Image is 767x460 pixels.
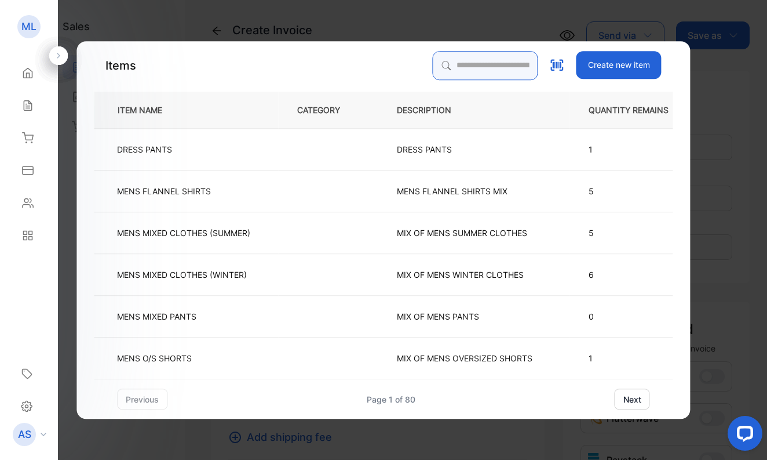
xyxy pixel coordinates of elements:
[117,352,192,364] p: MENS O/S SHORTS
[589,143,687,155] p: 1
[718,411,767,460] iframe: LiveChat chat widget
[117,269,247,281] p: MENS MIXED CLOTHES (WINTER)
[117,310,196,323] p: MENS MIXED PANTS
[589,352,687,364] p: 1
[117,143,174,155] p: DRESS PANTS
[397,227,527,239] p: MIX OF MENS SUMMER CLOTHES
[576,51,662,79] button: Create new item
[117,227,250,239] p: MENS MIXED CLOTHES (SUMMER)
[589,310,687,323] p: 0
[113,104,181,116] p: ITEM NAME
[117,389,167,410] button: previous
[397,185,507,197] p: MENS FLANNEL SHIRTS MIX
[18,427,31,442] p: AS
[589,269,687,281] p: 6
[589,104,687,116] p: QUANTITY REMAINS
[105,57,136,74] p: Items
[397,310,479,323] p: MIX OF MENS PANTS
[397,352,532,364] p: MIX OF MENS OVERSIZED SHORTS
[367,393,415,405] div: Page 1 of 80
[589,227,687,239] p: 5
[397,269,524,281] p: MIX OF MENS WINTER CLOTHES
[21,19,36,34] p: ML
[615,389,650,410] button: next
[589,185,687,197] p: 5
[297,104,359,116] p: CATEGORY
[117,185,211,197] p: MENS FLANNEL SHIRTS
[397,143,454,155] p: DRESS PANTS
[397,104,470,116] p: DESCRIPTION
